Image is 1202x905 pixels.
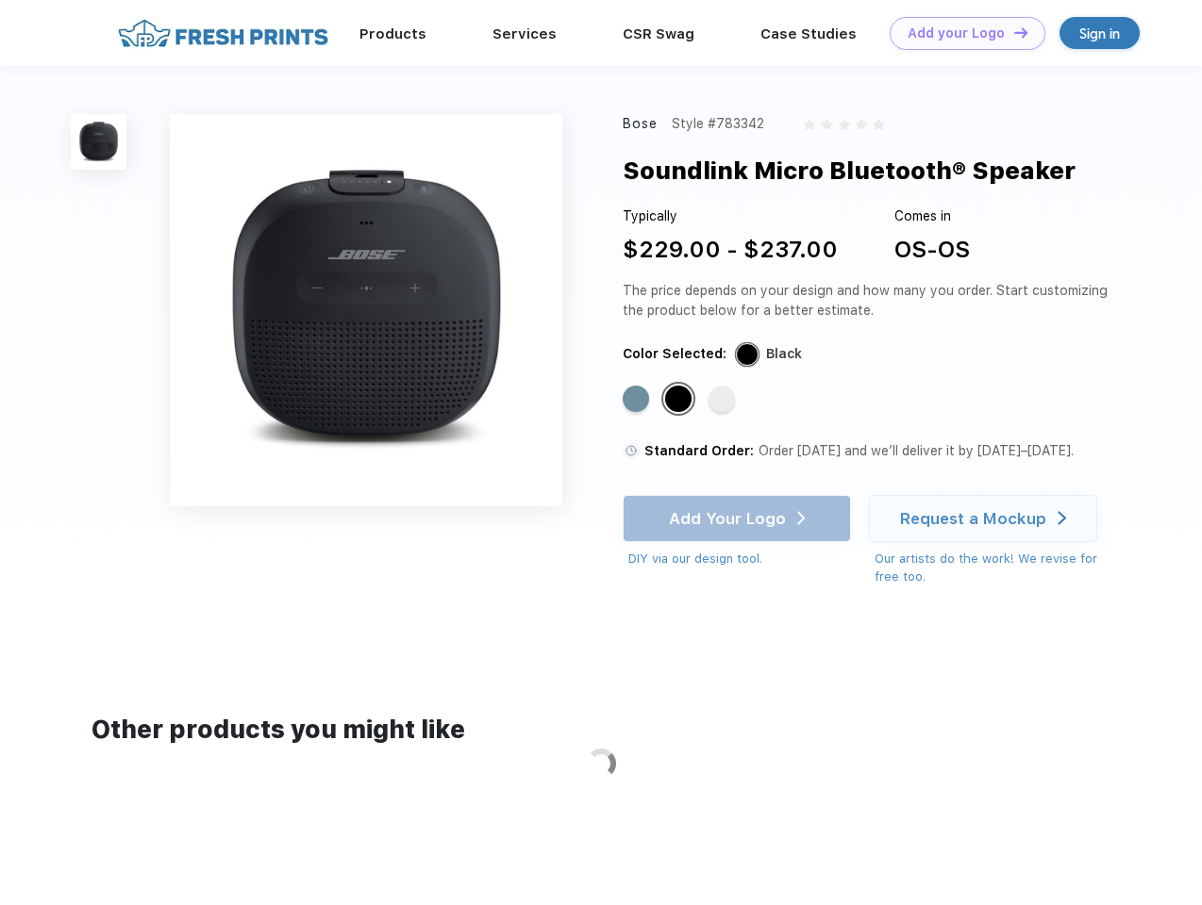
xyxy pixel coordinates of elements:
[359,25,426,42] a: Products
[644,443,754,458] span: Standard Order:
[1060,17,1140,49] a: Sign in
[628,550,851,568] div: DIY via our design tool.
[821,119,832,130] img: gray_star.svg
[908,25,1005,41] div: Add your Logo
[623,281,1115,321] div: The price depends on your design and how many you order. Start customizing the product below for ...
[804,119,815,130] img: gray_star.svg
[1014,27,1027,38] img: DT
[92,712,1110,749] div: Other products you might like
[672,114,764,134] div: Style #783342
[170,114,562,506] img: func=resize&h=640
[623,386,649,412] div: Stone Blue
[1079,23,1120,44] div: Sign in
[71,114,126,170] img: func=resize&h=100
[900,509,1046,528] div: Request a Mockup
[492,25,557,42] a: Services
[894,206,970,226] div: Comes in
[112,17,334,50] img: fo%20logo%202.webp
[894,233,970,267] div: OS-OS
[709,386,735,412] div: White Smoke
[839,119,850,130] img: gray_star.svg
[623,206,838,226] div: Typically
[1058,511,1066,525] img: white arrow
[623,233,838,267] div: $229.00 - $237.00
[623,114,659,134] div: Bose
[623,153,1076,189] div: Soundlink Micro Bluetooth® Speaker
[875,550,1115,586] div: Our artists do the work! We revise for free too.
[665,386,692,412] div: Black
[623,442,640,459] img: standard order
[623,25,694,42] a: CSR Swag
[759,443,1074,458] span: Order [DATE] and we’ll deliver it by [DATE]–[DATE].
[856,119,867,130] img: gray_star.svg
[766,344,802,364] div: Black
[623,344,726,364] div: Color Selected:
[873,119,884,130] img: gray_star.svg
